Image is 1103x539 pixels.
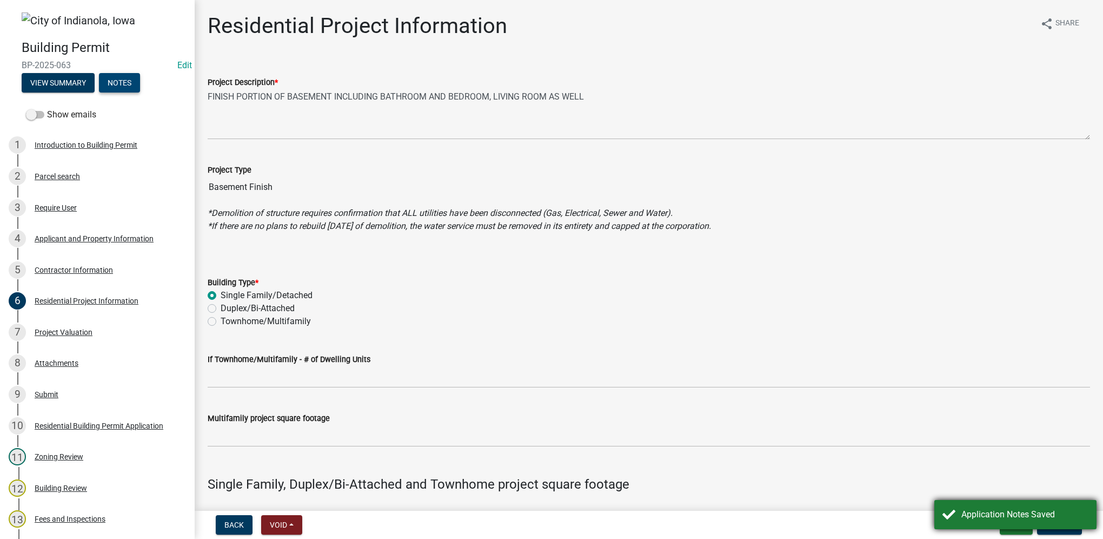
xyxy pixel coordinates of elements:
[22,60,173,70] span: BP-2025-063
[208,13,507,39] h1: Residential Project Information
[35,422,163,430] div: Residential Building Permit Application
[35,297,138,305] div: Residential Project Information
[35,359,78,367] div: Attachments
[9,230,26,247] div: 4
[177,60,192,70] wm-modal-confirm: Edit Application Number
[261,515,302,535] button: Void
[208,279,258,287] label: Building Type
[224,521,244,529] span: Back
[99,73,140,93] button: Notes
[221,315,311,328] label: Townhome/Multifamily
[35,391,58,398] div: Submit
[9,261,26,279] div: 5
[208,79,278,87] label: Project Description
[9,448,26,465] div: 11
[26,108,96,121] label: Show emails
[22,40,186,56] h4: Building Permit
[221,302,295,315] label: Duplex/Bi-Attached
[35,328,92,336] div: Project Valuation
[22,12,135,29] img: City of Indianola, Iowa
[35,204,77,212] div: Require User
[22,73,95,93] button: View Summary
[961,508,1088,521] div: Application Notes Saved
[35,141,137,149] div: Introduction to Building Permit
[35,484,87,492] div: Building Review
[208,356,370,364] label: If Townhome/Multifamily - # of Dwelling Units
[208,167,251,174] label: Project Type
[9,324,26,341] div: 7
[35,453,83,461] div: Zoning Review
[9,292,26,310] div: 6
[208,477,1090,492] h4: Single Family, Duplex/Bi-Attached and Townhome project square footage
[9,417,26,435] div: 10
[1040,17,1053,30] i: share
[221,289,313,302] label: Single Family/Detached
[208,208,673,218] i: *Demolition of structure requires confirmation that ALL utilities have been disconnected (Gas, El...
[208,415,330,423] label: Multifamily project square footage
[1032,13,1088,34] button: shareShare
[208,221,711,231] i: *If there are no plans to rebuild [DATE] of demolition, the water service must be removed in its ...
[177,60,192,70] a: Edit
[99,79,140,88] wm-modal-confirm: Notes
[35,173,80,180] div: Parcel search
[9,510,26,528] div: 13
[35,515,105,523] div: Fees and Inspections
[35,235,154,242] div: Applicant and Property Information
[9,136,26,154] div: 1
[22,79,95,88] wm-modal-confirm: Summary
[9,386,26,403] div: 9
[9,479,26,497] div: 12
[35,266,113,274] div: Contractor Information
[9,199,26,216] div: 3
[9,168,26,185] div: 2
[216,515,253,535] button: Back
[270,521,287,529] span: Void
[9,354,26,372] div: 8
[1055,17,1079,30] span: Share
